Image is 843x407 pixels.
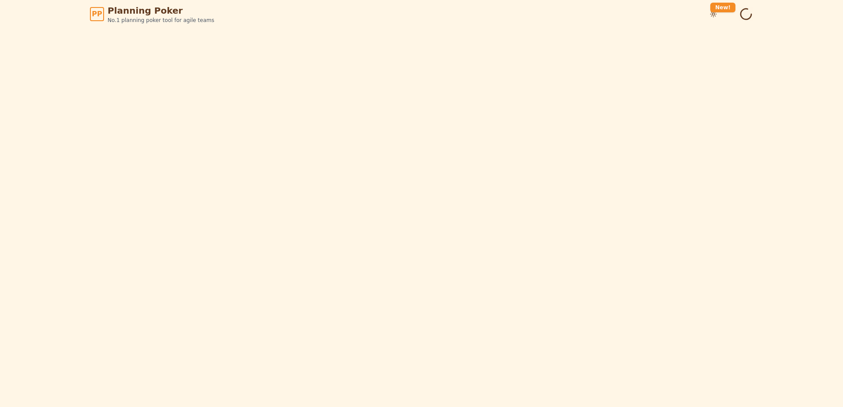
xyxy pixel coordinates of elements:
[92,9,102,19] span: PP
[705,6,721,22] button: New!
[108,17,214,24] span: No.1 planning poker tool for agile teams
[108,4,214,17] span: Planning Poker
[710,3,735,12] div: New!
[90,4,214,24] a: PPPlanning PokerNo.1 planning poker tool for agile teams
